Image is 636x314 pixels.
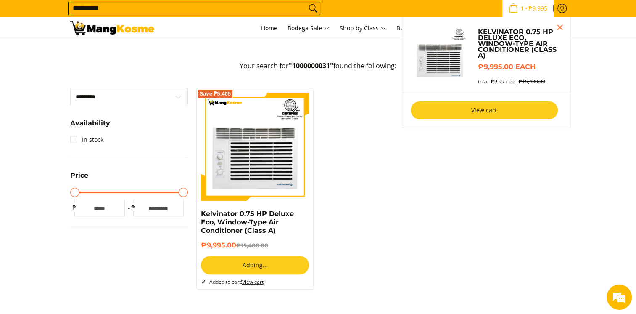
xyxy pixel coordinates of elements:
[527,5,549,11] span: ₱9,995
[288,23,330,34] span: Bodega Sale
[478,78,545,85] span: total: ₱9,995.00 |
[306,2,320,15] button: Search
[201,256,309,274] button: Adding...
[402,17,571,128] ul: Sub Menu
[236,242,268,249] del: ₱15,400.00
[392,17,433,40] a: Bulk Center
[478,63,562,71] h6: ₱9,995.00 each
[70,133,103,146] a: In stock
[70,172,88,185] summary: Open
[70,203,79,212] span: ₱
[519,5,525,11] span: 1
[478,29,562,59] a: Kelvinator 0.75 HP Deluxe Eco, Window-Type Air Conditioner (Class A)
[201,93,309,201] img: Kelvinator 0.75 HP Deluxe Eco, Window-Type Air Conditioner (Class A)
[257,17,282,40] a: Home
[209,278,264,285] span: Added to cart!
[411,101,558,119] a: View cart
[506,4,550,13] span: •
[518,78,545,85] s: ₱15,400.00
[283,17,334,40] a: Bodega Sale
[70,61,566,80] p: Your search for found the following:
[70,172,88,179] span: Price
[335,17,391,40] a: Shop by Class
[396,24,429,32] span: Bulk Center
[70,120,110,133] summary: Open
[261,24,277,32] span: Home
[200,91,231,96] span: Save ₱5,405
[70,21,154,35] img: Search: 1 result found for &quot;1000000031&quot; | Mang Kosme
[411,25,470,84] img: Default Title Kelvinator 0.75 HP Deluxe Eco, Window-Type Air Conditioner (Class A)
[70,120,110,127] span: Availability
[340,23,386,34] span: Shop by Class
[163,17,566,40] nav: Main Menu
[201,241,309,250] h6: ₱9,995.00
[242,278,264,285] a: View cart
[201,210,294,234] a: Kelvinator 0.75 HP Deluxe Eco, Window-Type Air Conditioner (Class A)
[129,203,137,212] span: ₱
[554,21,566,34] button: Close pop up
[289,61,333,70] strong: "1000000031"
